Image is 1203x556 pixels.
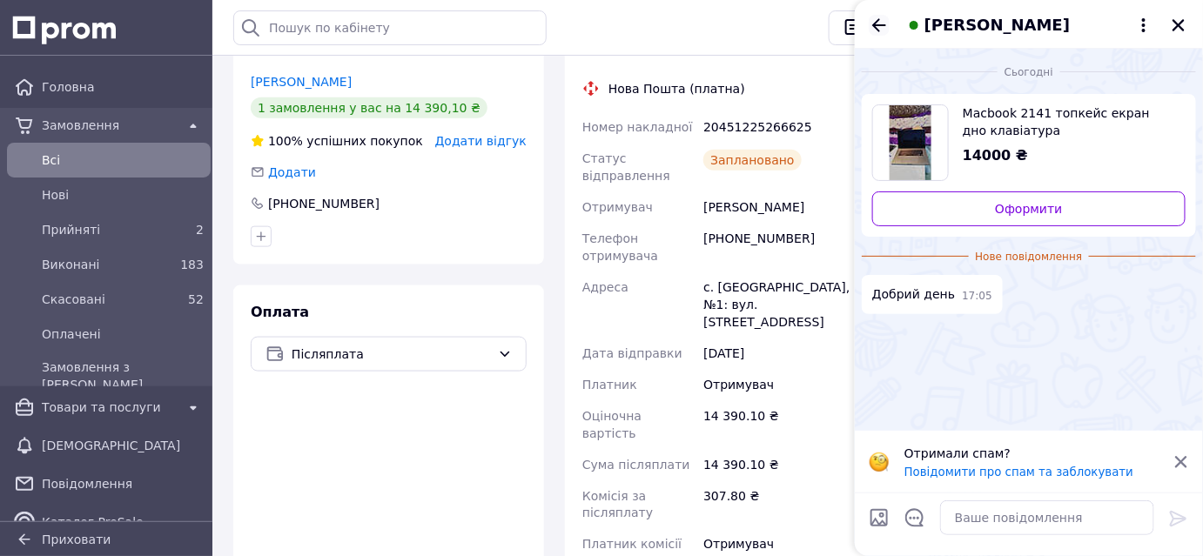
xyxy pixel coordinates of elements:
[582,231,658,263] span: Телефон отримувача
[700,338,862,369] div: [DATE]
[42,325,204,343] span: Оплачені
[42,358,204,393] span: Замовлення з [PERSON_NAME]
[251,304,309,320] span: Оплата
[196,223,204,237] span: 2
[700,449,862,480] div: 14 390.10 ₴
[700,271,862,338] div: с. [GEOGRAPHIC_DATA], №1: вул. [STREET_ADDRESS]
[42,399,176,416] span: Товари та послуги
[582,409,642,440] span: Оціночна вартість
[42,151,204,169] span: Всi
[188,292,204,306] span: 52
[582,489,653,520] span: Комісія за післяплату
[969,250,1090,265] span: Нове повідомлення
[924,14,1070,37] span: [PERSON_NAME]
[582,120,693,134] span: Номер накладної
[42,437,204,454] span: [DEMOGRAPHIC_DATA]
[869,452,890,472] img: :face_with_monocle:
[268,165,316,179] span: Додати
[582,346,682,360] span: Дата відправки
[42,78,204,96] span: Головна
[582,378,637,392] span: Платник
[42,186,204,204] span: Нові
[872,285,955,304] span: Добрий день
[700,400,862,449] div: 14 390.10 ₴
[42,291,169,308] span: Скасовані
[700,111,862,143] div: 20451225266625
[292,345,491,364] span: Післяплата
[962,289,992,304] span: 17:05 12.08.2025
[700,223,862,271] div: [PHONE_NUMBER]
[904,445,1163,462] p: Отримали спам?
[904,14,1154,37] button: [PERSON_NAME]
[435,134,527,148] span: Додати відгук
[233,10,547,45] input: Пошук по кабінету
[42,475,204,492] span: Повідомлення
[869,15,890,36] button: Назад
[582,280,628,294] span: Адреса
[862,63,1196,80] div: 12.08.2025
[872,104,1186,181] a: Переглянути товар
[872,191,1186,226] a: Оформити
[582,200,653,214] span: Отримувач
[42,117,176,134] span: Замовлення
[42,221,169,238] span: Прийняті
[268,134,303,148] span: 100%
[963,104,1172,139] span: Macbook 2141 топкейс екран дно клавіатура
[1168,15,1189,36] button: Закрити
[998,65,1060,80] span: Сьогодні
[42,256,169,273] span: Виконані
[251,97,487,118] div: 1 замовлення у вас на 14 390,10 ₴
[703,150,802,171] div: Заплановано
[904,466,1133,479] button: Повідомити про спам та заблокувати
[42,533,111,546] span: Приховати
[700,191,862,223] div: [PERSON_NAME]
[251,75,352,89] a: [PERSON_NAME]
[604,80,749,97] div: Нова Пошта (платна)
[251,132,423,150] div: успішних покупок
[963,147,1028,164] span: 14000 ₴
[829,10,909,45] button: Чат
[700,480,862,529] div: 307.80 ₴
[904,506,926,529] button: Відкрити шаблони відповідей
[582,151,670,183] span: Статус відправлення
[700,369,862,400] div: Отримувач
[180,258,204,271] span: 183
[582,458,690,472] span: Сума післяплати
[890,105,931,180] img: 6505211857_w80_h80_macbook-2141-topkejs.jpg
[266,195,381,212] div: [PHONE_NUMBER]
[42,513,176,531] span: Каталог ProSale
